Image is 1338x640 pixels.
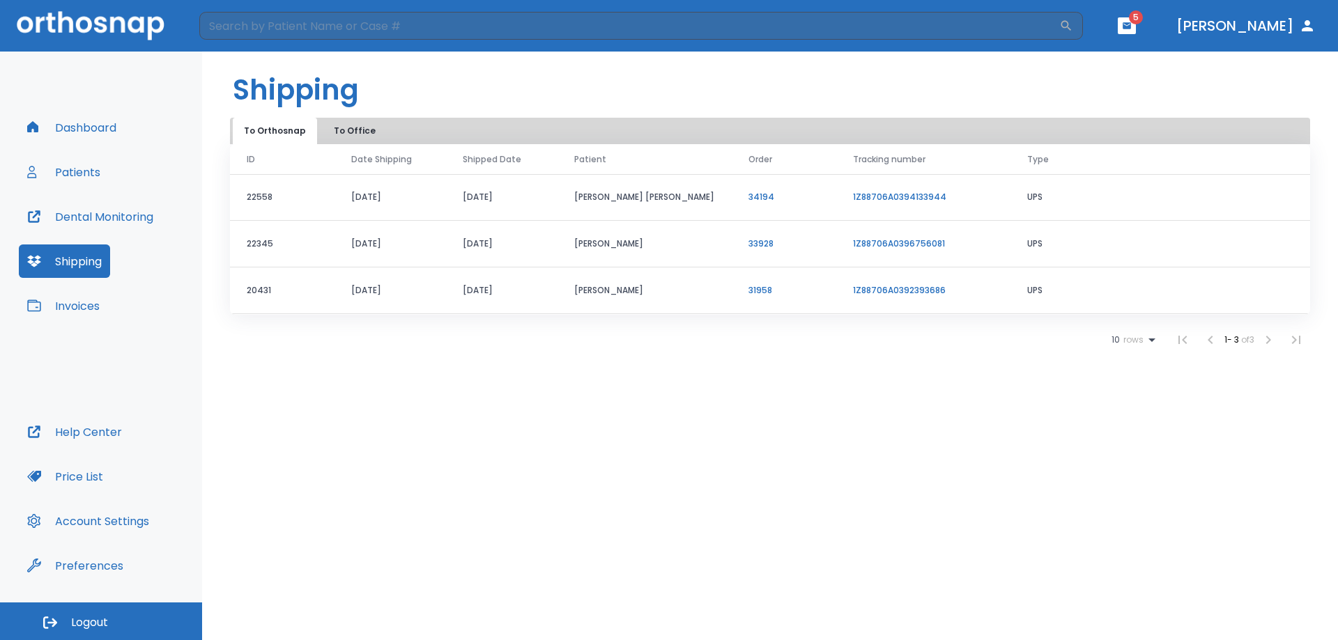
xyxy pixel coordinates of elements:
[334,267,446,314] td: [DATE]
[853,191,946,203] a: 1Z88706A0394133944
[748,237,774,249] a: 33928
[557,174,732,221] td: [PERSON_NAME] [PERSON_NAME]
[19,504,157,538] button: Account Settings
[334,174,446,221] td: [DATE]
[1171,13,1321,38] button: [PERSON_NAME]
[748,191,774,203] a: 34194
[230,267,334,314] td: 20431
[233,69,359,111] h1: Shipping
[320,118,390,144] button: To Office
[19,244,110,278] button: Shipping
[853,284,946,296] a: 1Z88706A0392393686
[853,237,945,249] a: 1Z88706A0396756081
[1224,334,1241,345] span: 1 - 3
[1112,335,1120,345] span: 10
[17,11,164,40] img: Orthosnap
[121,559,133,572] div: Tooltip anchor
[748,153,772,166] span: Order
[233,118,317,144] button: To Orthosnap
[233,118,392,144] div: tabs
[230,174,334,221] td: 22558
[1010,267,1310,314] td: UPS
[19,415,130,448] button: Help Center
[199,12,1059,40] input: Search by Patient Name or Case #
[1241,334,1254,345] span: of 3
[463,153,521,166] span: Shipped Date
[19,200,162,233] button: Dental Monitoring
[351,153,412,166] span: Date Shipping
[71,615,108,630] span: Logout
[19,460,111,493] button: Price List
[446,174,557,221] td: [DATE]
[334,221,446,267] td: [DATE]
[230,221,334,267] td: 22345
[1120,335,1144,345] span: rows
[574,153,606,166] span: Patient
[19,549,132,582] button: Preferences
[446,221,557,267] td: [DATE]
[19,289,108,322] button: Invoices
[1129,10,1143,24] span: 5
[1010,221,1310,267] td: UPS
[1027,153,1049,166] span: Type
[19,111,125,144] button: Dashboard
[1010,174,1310,221] td: UPS
[748,284,772,296] a: 31958
[557,267,732,314] td: [PERSON_NAME]
[247,153,255,166] span: ID
[557,221,732,267] td: [PERSON_NAME]
[853,153,925,166] span: Tracking number
[446,267,557,314] td: [DATE]
[19,155,109,189] button: Patients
